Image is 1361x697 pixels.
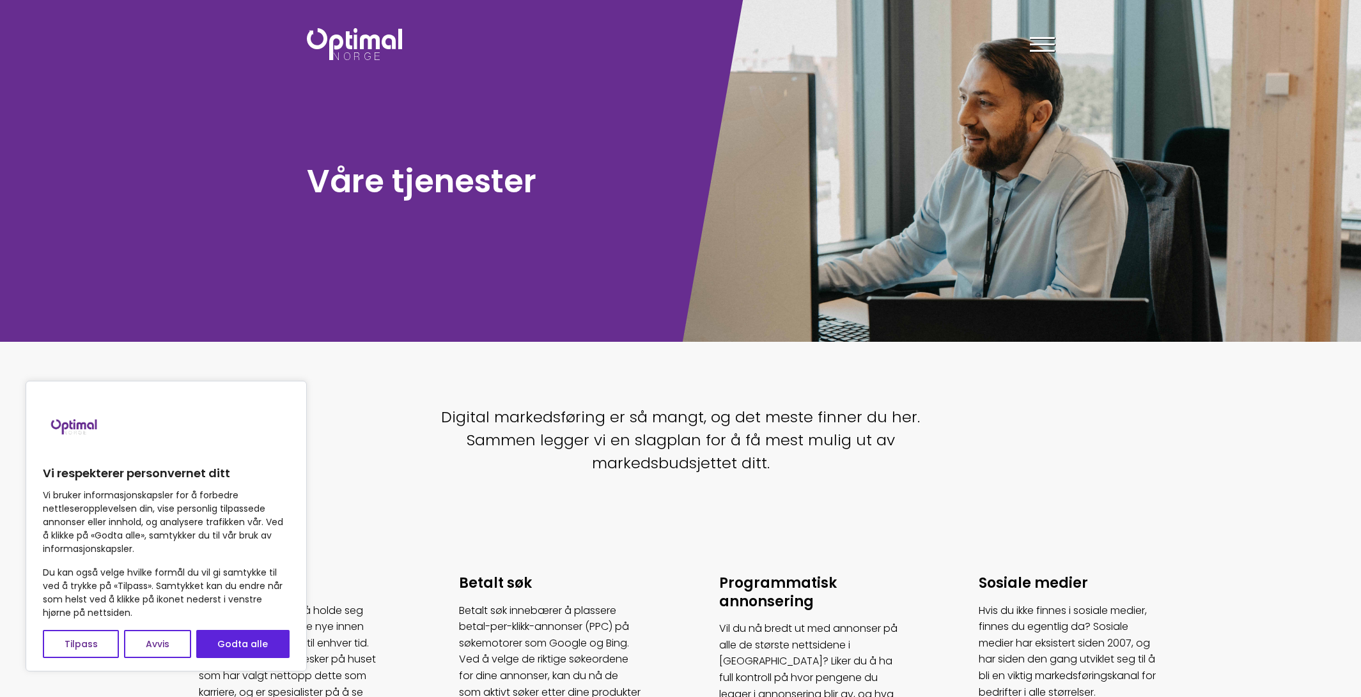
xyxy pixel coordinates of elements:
[43,394,107,458] img: Brand logo
[43,489,290,556] p: Vi bruker informasjonskapsler for å forbedre nettleseropplevelsen din, vise personlig tilpassede ...
[196,630,290,658] button: Godta alle
[428,406,933,475] p: Digital markedsføring er så mangt, og det meste finner du her. Sammen legger vi en slagplan for å...
[43,466,290,481] p: Vi respekterer personvernet ditt
[307,28,402,60] img: Optimal Norge
[459,574,642,593] h3: Betalt søk
[307,160,674,202] h1: Våre tjenester
[43,630,119,658] button: Tilpass
[43,566,290,620] p: Du kan også velge hvilke formål du vil gi samtykke til ved å trykke på «Tilpass». Samtykket kan d...
[979,574,1162,593] h3: Sosiale medier
[124,630,191,658] button: Avvis
[719,574,903,611] h3: Programmatisk annonsering
[26,381,307,671] div: Vi respekterer personvernet ditt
